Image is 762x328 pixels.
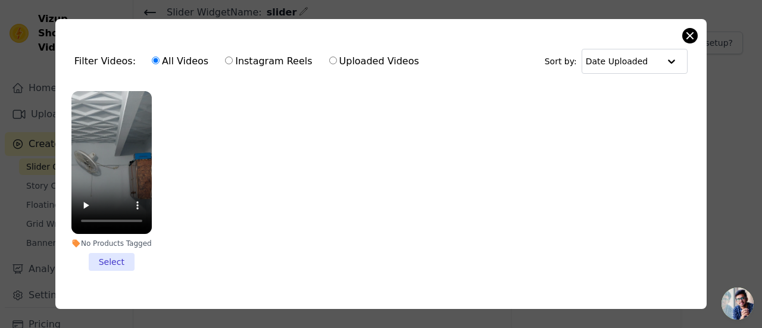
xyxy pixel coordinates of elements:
label: Instagram Reels [224,54,313,69]
div: No Products Tagged [71,239,152,248]
div: Filter Videos: [74,48,426,75]
label: Uploaded Videos [329,54,420,69]
div: Open chat [722,288,754,320]
button: Close modal [683,29,697,43]
label: All Videos [151,54,209,69]
div: Sort by: [545,49,688,74]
